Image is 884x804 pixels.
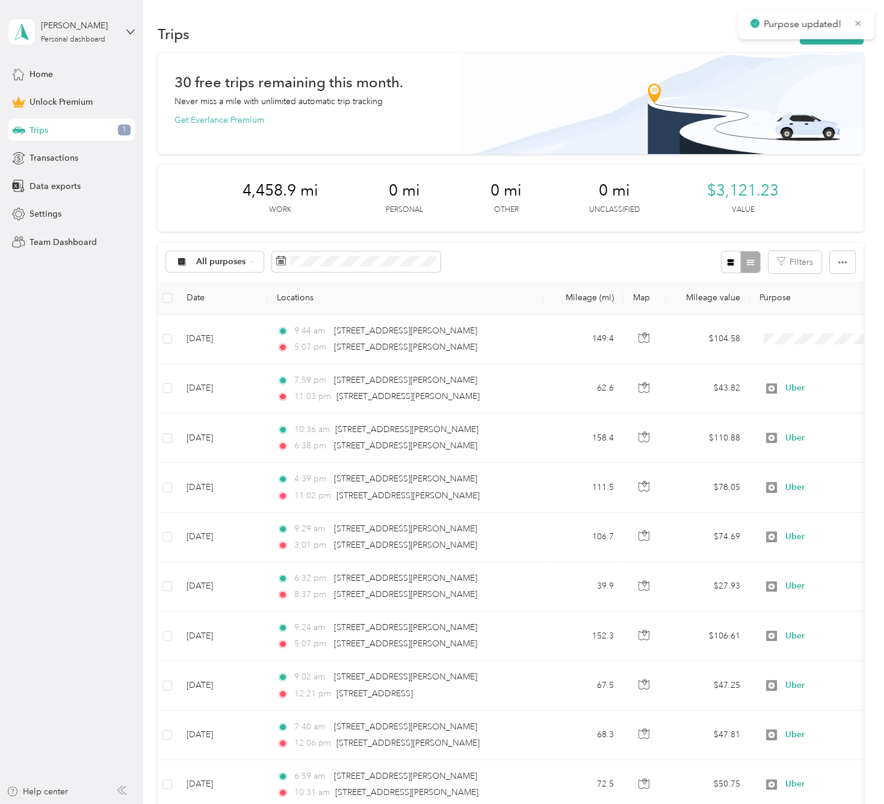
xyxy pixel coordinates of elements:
[666,661,750,710] td: $47.25
[589,205,640,215] p: Unclassified
[177,364,267,413] td: [DATE]
[544,611,623,661] td: 152.3
[196,258,246,266] span: All purposes
[41,19,116,32] div: [PERSON_NAME]
[294,489,331,502] span: 11:02 pm
[666,611,750,661] td: $106.61
[336,738,480,748] span: [STREET_ADDRESS][PERSON_NAME]
[177,413,267,463] td: [DATE]
[175,95,383,108] p: Never miss a mile with unlimited automatic trip tracking
[544,282,623,315] th: Mileage (mi)
[294,374,329,387] span: 7:59 pm
[294,423,330,436] span: 10:36 am
[7,785,68,798] button: Help center
[334,589,477,599] span: [STREET_ADDRESS][PERSON_NAME]
[335,424,478,434] span: [STREET_ADDRESS][PERSON_NAME]
[29,68,53,81] span: Home
[177,661,267,710] td: [DATE]
[490,181,522,200] span: 0 mi
[334,622,477,632] span: [STREET_ADDRESS][PERSON_NAME]
[544,661,623,710] td: 67.5
[177,315,267,364] td: [DATE]
[177,711,267,760] td: [DATE]
[335,787,478,797] span: [STREET_ADDRESS][PERSON_NAME]
[766,383,777,394] img: Legacy Icon [Uber]
[41,36,105,43] div: Personal dashboard
[334,639,477,649] span: [STREET_ADDRESS][PERSON_NAME]
[334,573,477,583] span: [STREET_ADDRESS][PERSON_NAME]
[666,562,750,611] td: $27.93
[294,786,330,799] span: 10:31 am
[294,687,331,700] span: 12:21 pm
[666,711,750,760] td: $47.81
[175,114,264,126] button: Get Everlance Premium
[768,251,821,273] button: Filters
[764,17,844,32] p: Purpose updated!
[623,282,666,315] th: Map
[294,572,329,585] span: 6:32 pm
[766,680,777,691] img: Legacy Icon [Uber]
[269,205,291,215] p: Work
[544,413,623,463] td: 158.4
[294,770,329,783] span: 6:59 am
[731,205,754,215] p: Value
[294,324,329,338] span: 9:44 am
[177,282,267,315] th: Date
[666,413,750,463] td: $110.88
[294,720,329,734] span: 7:40 am
[707,181,779,200] span: $3,121.23
[29,152,78,164] span: Transactions
[294,390,331,403] span: 11:03 pm
[336,391,480,401] span: [STREET_ADDRESS][PERSON_NAME]
[666,282,750,315] th: Mileage value
[334,672,477,682] span: [STREET_ADDRESS][PERSON_NAME]
[294,522,329,536] span: 9:29 am
[334,771,477,781] span: [STREET_ADDRESS][PERSON_NAME]
[766,581,777,592] img: Legacy Icon [Uber]
[29,96,93,108] span: Unlock Premium
[294,439,329,453] span: 6:38 pm
[817,737,884,804] iframe: Everlance-gr Chat Button Frame
[599,181,630,200] span: 0 mi
[29,236,97,249] span: Team Dashboard
[334,524,477,534] span: [STREET_ADDRESS][PERSON_NAME]
[386,205,423,215] p: Personal
[175,76,403,88] h1: 30 free trips remaining this month.
[334,722,477,732] span: [STREET_ADDRESS][PERSON_NAME]
[267,282,544,315] th: Locations
[177,562,267,611] td: [DATE]
[766,531,777,542] img: Legacy Icon [Uber]
[294,637,329,651] span: 5:07 pm
[29,124,48,137] span: Trips
[544,315,623,364] td: 149.4
[334,441,477,451] span: [STREET_ADDRESS][PERSON_NAME]
[666,463,750,512] td: $78.05
[294,588,329,601] span: 8:37 pm
[336,688,413,699] span: [STREET_ADDRESS]
[493,205,518,215] p: Other
[334,326,477,336] span: [STREET_ADDRESS][PERSON_NAME]
[294,737,331,750] span: 12:06 pm
[29,208,61,220] span: Settings
[666,364,750,413] td: $43.82
[334,342,477,352] span: [STREET_ADDRESS][PERSON_NAME]
[389,181,420,200] span: 0 mi
[243,181,318,200] span: 4,458.9 mi
[544,711,623,760] td: 68.3
[294,670,329,684] span: 9:02 am
[766,631,777,642] img: Legacy Icon [Uber]
[336,490,480,501] span: [STREET_ADDRESS][PERSON_NAME]
[766,779,777,790] img: Legacy Icon [Uber]
[544,562,623,611] td: 39.9
[29,180,81,193] span: Data exports
[294,341,329,354] span: 5:07 pm
[177,463,267,512] td: [DATE]
[294,472,329,486] span: 4:39 pm
[177,513,267,562] td: [DATE]
[118,125,131,135] span: 1
[334,474,477,484] span: [STREET_ADDRESS][PERSON_NAME]
[544,364,623,413] td: 62.6
[666,513,750,562] td: $74.69
[461,53,864,154] img: Banner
